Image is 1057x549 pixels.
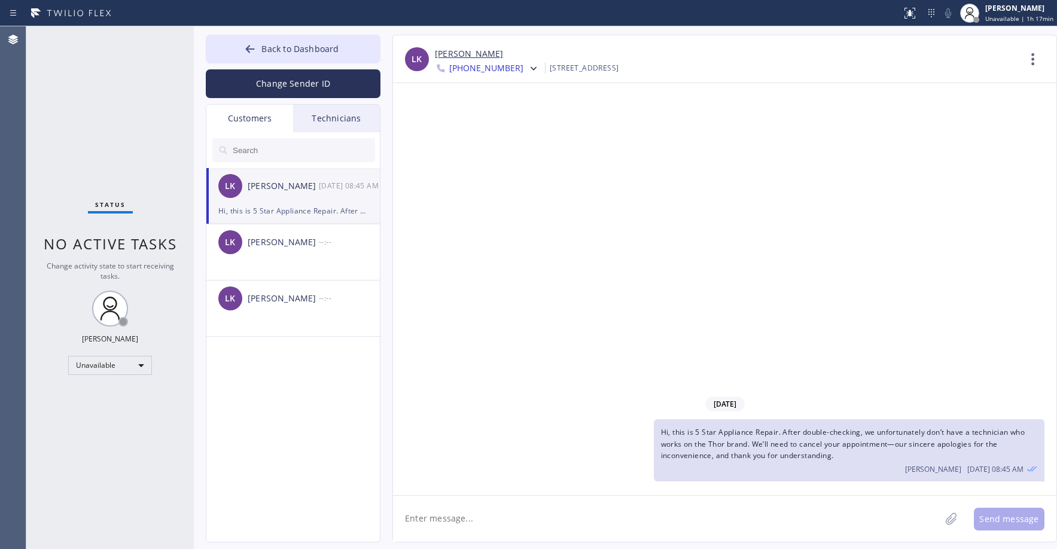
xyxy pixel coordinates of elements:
div: [PERSON_NAME] [248,292,319,306]
span: LK [412,53,422,66]
div: Technicians [293,105,380,132]
input: Search [231,138,375,162]
span: [DATE] [705,396,745,411]
div: Customers [206,105,293,132]
span: Change activity state to start receiving tasks. [47,261,174,281]
button: Change Sender ID [206,69,380,98]
span: [PHONE_NUMBER] [449,62,523,77]
div: --:-- [319,235,381,249]
span: [PERSON_NAME] [905,464,961,474]
div: Hi, this is 5 Star Appliance Repair. After double-checking, we unfortunately don’t have a technic... [218,204,368,218]
div: [PERSON_NAME] [82,334,138,344]
div: --:-- [319,291,381,305]
span: LK [225,236,235,249]
span: No active tasks [44,234,177,254]
div: [PERSON_NAME] [248,236,319,249]
span: Status [95,200,126,209]
div: [PERSON_NAME] [985,3,1053,13]
div: 09/15/2025 9:45 AM [319,179,381,193]
span: [DATE] 08:45 AM [967,464,1024,474]
span: Back to Dashboard [261,43,339,54]
button: Mute [940,5,957,22]
span: Hi, this is 5 Star Appliance Repair. After double-checking, we unfortunately don’t have a technic... [661,427,1025,460]
div: Unavailable [68,356,152,375]
button: Send message [974,508,1044,530]
button: Back to Dashboard [206,35,380,63]
span: Unavailable | 1h 17min [985,14,1053,23]
a: [PERSON_NAME] [435,47,503,61]
div: 09/15/2025 9:45 AM [654,419,1044,481]
span: LK [225,292,235,306]
span: LK [225,179,235,193]
div: [STREET_ADDRESS] [550,61,619,75]
div: [PERSON_NAME] [248,179,319,193]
